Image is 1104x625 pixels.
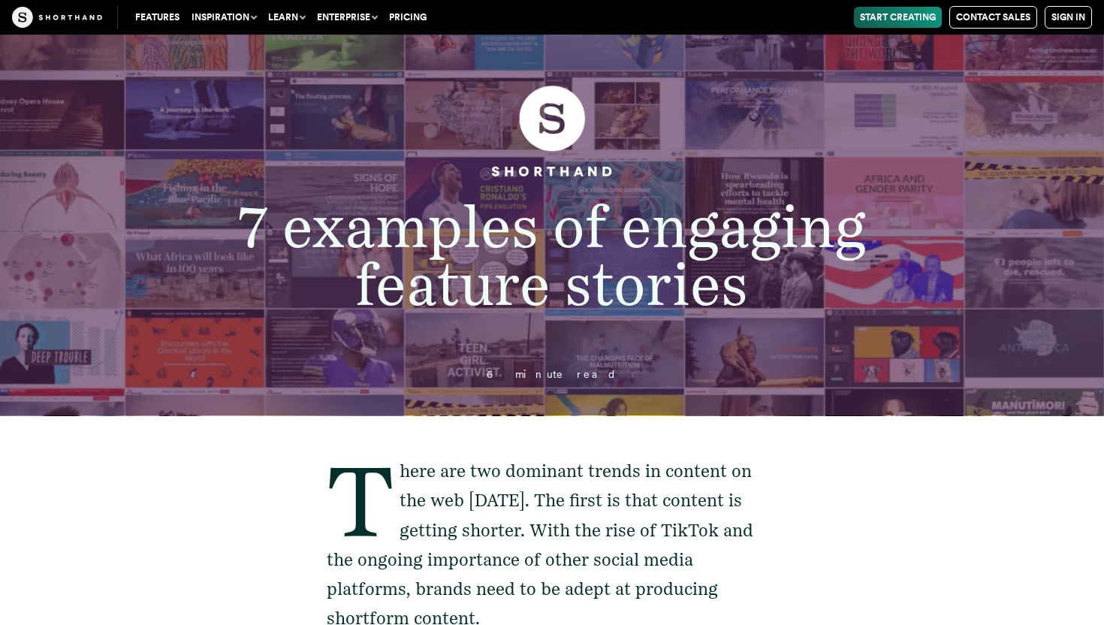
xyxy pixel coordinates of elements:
[383,7,433,28] a: Pricing
[487,368,617,380] span: 6 minute read
[949,6,1037,29] a: Contact Sales
[129,7,186,28] a: Features
[1045,6,1092,29] a: Sign in
[854,7,942,28] a: Start Creating
[186,7,262,28] button: Inspiration
[12,7,102,28] img: The Craft
[262,7,311,28] button: Learn
[311,7,383,28] button: Enterprise
[238,192,866,319] span: 7 examples of engaging feature stories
